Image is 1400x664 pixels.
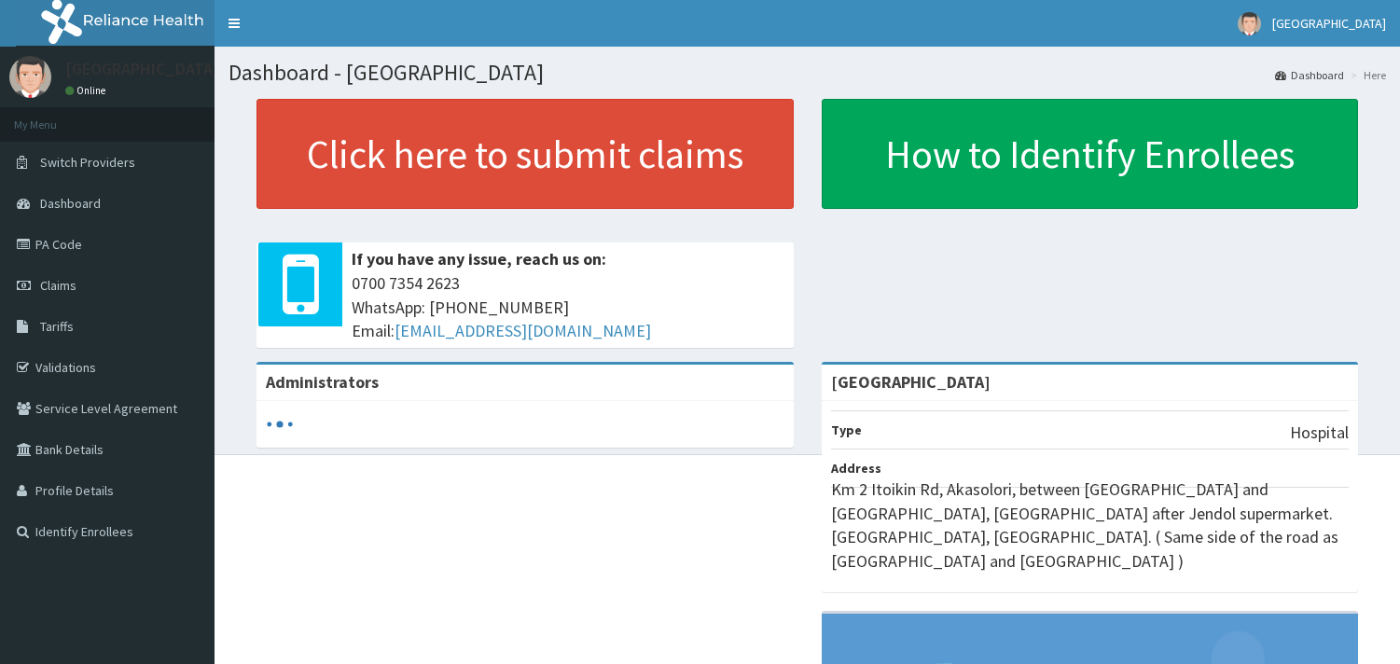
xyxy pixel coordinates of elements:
img: User Image [1238,12,1261,35]
a: [EMAIL_ADDRESS][DOMAIN_NAME] [395,320,651,341]
span: 0700 7354 2623 WhatsApp: [PHONE_NUMBER] Email: [352,271,784,343]
span: [GEOGRAPHIC_DATA] [1272,15,1386,32]
b: Administrators [266,371,379,393]
strong: [GEOGRAPHIC_DATA] [831,371,991,393]
b: If you have any issue, reach us on: [352,248,606,270]
a: Click here to submit claims [256,99,794,209]
b: Address [831,460,881,477]
p: [GEOGRAPHIC_DATA] [65,61,219,77]
span: Tariffs [40,318,74,335]
span: Claims [40,277,76,294]
li: Here [1346,67,1386,83]
svg: audio-loading [266,410,294,438]
h1: Dashboard - [GEOGRAPHIC_DATA] [229,61,1386,85]
a: How to Identify Enrollees [822,99,1359,209]
p: Hospital [1290,421,1349,445]
a: Dashboard [1275,67,1344,83]
img: User Image [9,56,51,98]
span: Dashboard [40,195,101,212]
a: Online [65,84,110,97]
p: Km 2 Itoikin Rd, Akasolori, between [GEOGRAPHIC_DATA] and [GEOGRAPHIC_DATA], [GEOGRAPHIC_DATA] af... [831,477,1350,574]
span: Switch Providers [40,154,135,171]
b: Type [831,422,862,438]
